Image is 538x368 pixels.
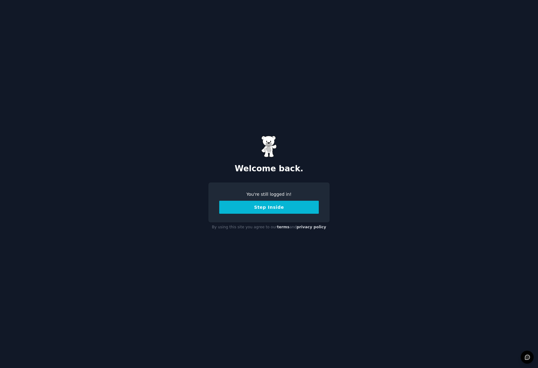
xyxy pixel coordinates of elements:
[219,205,319,210] a: Step Inside
[297,225,326,229] a: privacy policy
[219,191,319,198] div: You're still logged in!
[277,225,289,229] a: terms
[208,222,330,232] div: By using this site you agree to our and
[208,164,330,174] h2: Welcome back.
[261,136,277,157] img: Gummy Bear
[219,201,319,214] button: Step Inside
